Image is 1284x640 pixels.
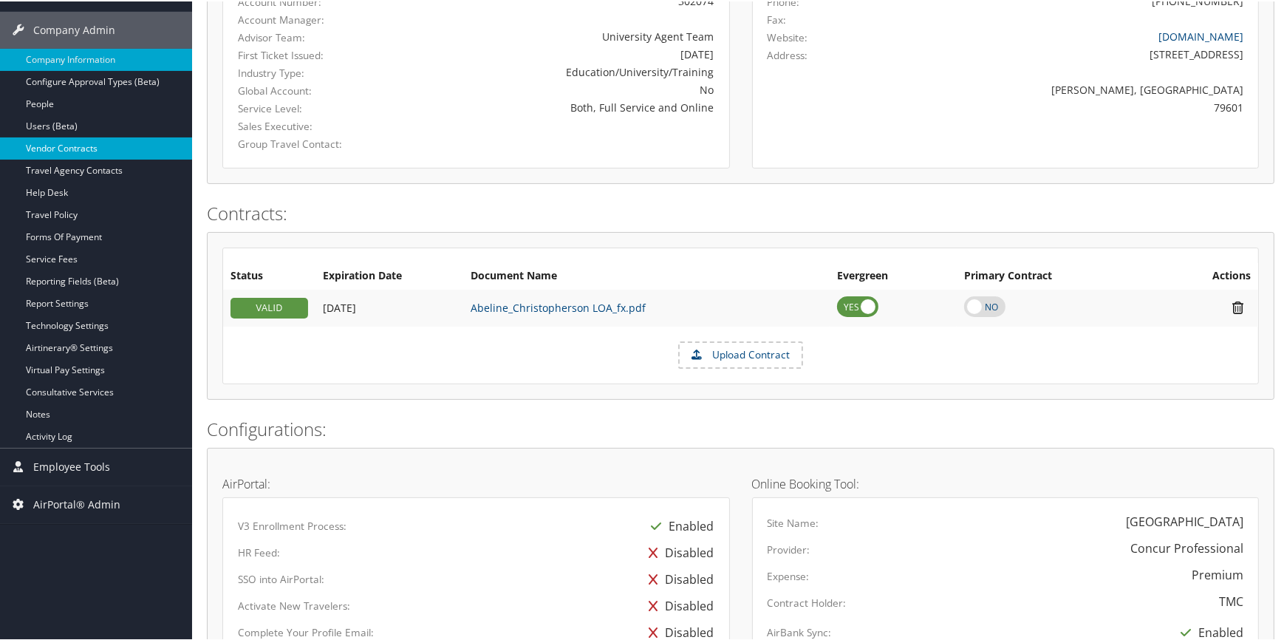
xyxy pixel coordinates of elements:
[768,29,808,44] label: Website:
[768,594,847,609] label: Contract Holder:
[230,296,308,317] div: VALID
[768,11,787,26] label: Fax:
[238,517,346,532] label: V3 Enrollment Process:
[1219,591,1243,609] div: TMC
[768,47,808,61] label: Address:
[471,299,646,313] a: Abeline_Christopherson LOA_fx.pdf
[238,64,382,79] label: Industry Type:
[238,624,374,639] label: Complete Your Profile Email:
[1225,299,1251,314] i: Remove Contract
[830,262,957,288] th: Evergreen
[768,568,810,582] label: Expense:
[323,300,456,313] div: Add/Edit Date
[238,100,382,115] label: Service Level:
[1192,565,1243,582] div: Premium
[752,477,1260,488] h4: Online Booking Tool:
[1130,538,1243,556] div: Concur Professional
[238,11,382,26] label: Account Manager:
[680,341,802,367] label: Upload Contract
[33,10,115,47] span: Company Admin
[207,200,1274,225] h2: Contracts:
[1158,28,1243,42] a: [DOMAIN_NAME]
[238,571,324,585] label: SSO into AirPortal:
[768,514,819,529] label: Site Name:
[238,29,382,44] label: Advisor Team:
[33,447,110,484] span: Employee Tools
[207,415,1274,440] h2: Configurations:
[315,262,463,288] th: Expiration Date
[323,299,356,313] span: [DATE]
[644,511,714,538] div: Enabled
[892,98,1243,114] div: 79601
[238,544,280,559] label: HR Feed:
[642,591,714,618] div: Disabled
[1155,262,1258,288] th: Actions
[892,81,1243,96] div: [PERSON_NAME], [GEOGRAPHIC_DATA]
[238,82,382,97] label: Global Account:
[238,118,382,132] label: Sales Executive:
[404,81,714,96] div: No
[642,538,714,565] div: Disabled
[1126,511,1243,529] div: [GEOGRAPHIC_DATA]
[238,47,382,61] label: First Ticket Issued:
[223,262,315,288] th: Status
[463,262,830,288] th: Document Name
[768,541,810,556] label: Provider:
[222,477,730,488] h4: AirPortal:
[892,45,1243,61] div: [STREET_ADDRESS]
[33,485,120,522] span: AirPortal® Admin
[642,565,714,591] div: Disabled
[238,135,382,150] label: Group Travel Contact:
[768,624,832,639] label: AirBank Sync:
[404,98,714,114] div: Both, Full Service and Online
[238,597,350,612] label: Activate New Travelers:
[404,27,714,43] div: University Agent Team
[957,262,1155,288] th: Primary Contract
[404,45,714,61] div: [DATE]
[404,63,714,78] div: Education/University/Training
